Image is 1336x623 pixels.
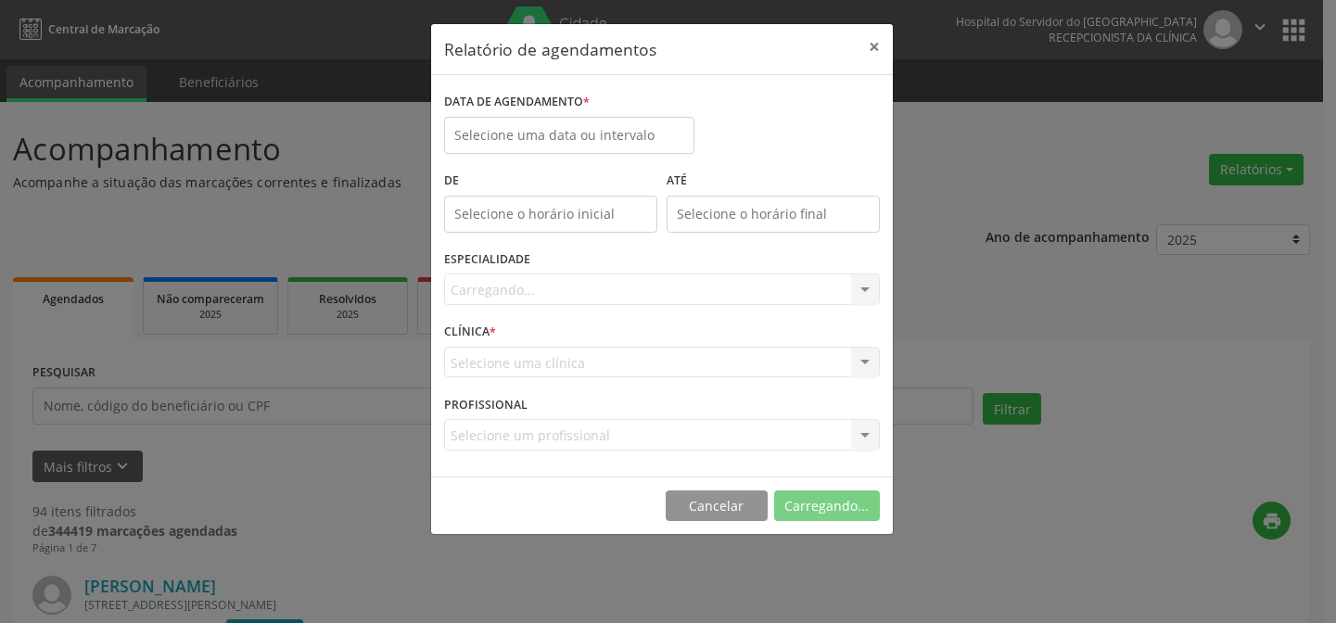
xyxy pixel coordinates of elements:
button: Close [856,24,893,70]
h5: Relatório de agendamentos [444,37,656,61]
label: ATÉ [667,167,880,196]
input: Selecione uma data ou intervalo [444,117,694,154]
label: De [444,167,657,196]
button: Cancelar [666,490,768,522]
label: CLÍNICA [444,318,496,347]
label: PROFISSIONAL [444,390,528,419]
button: Carregando... [774,490,880,522]
label: DATA DE AGENDAMENTO [444,88,590,117]
input: Selecione o horário final [667,196,880,233]
input: Selecione o horário inicial [444,196,657,233]
label: ESPECIALIDADE [444,246,530,274]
